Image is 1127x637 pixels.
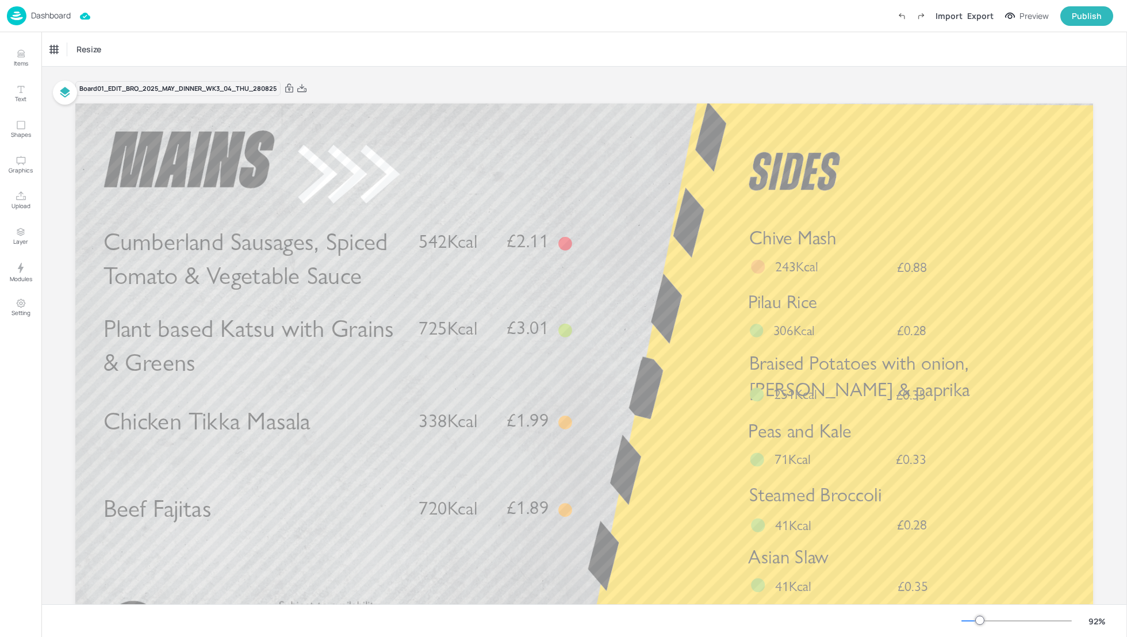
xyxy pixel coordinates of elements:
[7,6,26,25] img: logo-86c26b7e.jpg
[773,322,815,339] span: 306Kcal
[775,578,811,595] span: 41Kcal
[507,232,549,251] span: £2.11
[507,411,549,429] span: £1.99
[967,10,994,22] div: Export
[748,545,829,568] span: Asian Slaw
[1019,10,1049,22] div: Preview
[775,451,811,468] span: 71Kcal
[507,498,549,517] span: £1.89
[775,258,818,275] span: 243Kcal
[896,388,926,402] span: £0.35
[748,420,852,443] span: Peas and Kale
[419,317,477,340] span: 725Kcal
[74,43,103,55] span: Resize
[998,7,1056,25] button: Preview
[1072,10,1102,22] div: Publish
[774,386,817,403] span: 251Kcal
[507,319,549,337] span: £3.01
[1060,6,1113,26] button: Publish
[749,483,881,506] span: Steamed Broccoli
[892,6,911,26] label: Undo (Ctrl + Z)
[1083,615,1111,627] div: 92 %
[103,227,388,291] span: Cumberland Sausages, Spiced Tomato & Vegetable Sauce
[103,314,394,378] span: Plant based Katsu with Grains & Greens
[897,518,927,532] span: £0.28
[897,324,926,337] span: £0.28
[103,493,212,523] span: Beef Fajitas
[419,497,477,519] span: 720Kcal
[748,291,817,313] span: Pilau Rice
[75,81,281,97] div: Board 01_EDIT_BRO_2025_MAY_DINNER_WK3_04_THU_280825
[911,6,931,26] label: Redo (Ctrl + Y)
[775,516,811,534] span: 41Kcal
[419,409,477,432] span: 338Kcal
[896,452,926,466] span: £0.33
[103,406,310,436] span: Chicken Tikka Masala
[419,231,477,253] span: 542Kcal
[749,352,970,401] span: Braised Potatoes with onion, [PERSON_NAME] & paprika
[898,580,928,593] span: £0.35
[31,11,71,20] p: Dashboard
[749,227,837,250] span: Chive Mash
[936,10,963,22] div: Import
[897,260,927,274] span: £0.88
